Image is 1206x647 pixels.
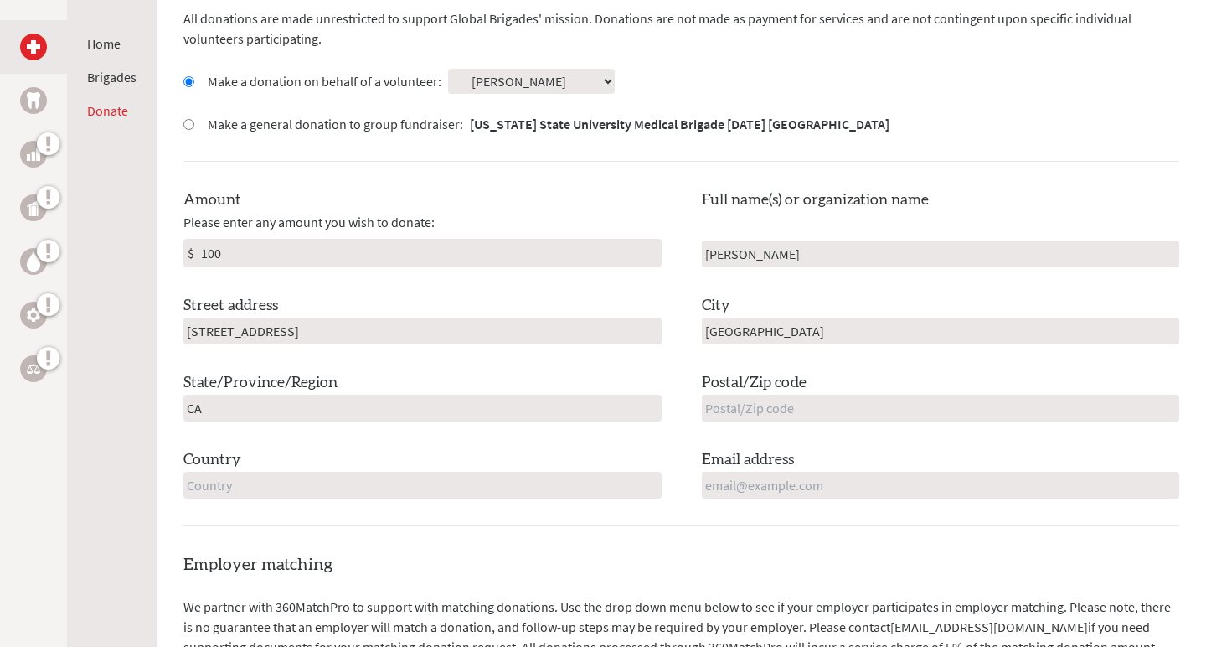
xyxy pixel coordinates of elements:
h4: Employer matching [183,553,1179,577]
label: Make a donation on behalf of a volunteer: [208,71,441,91]
p: All donations are made unrestricted to support Global Brigades' mission. Donations are not made a... [183,8,1179,49]
img: Engineering [27,308,40,322]
input: Enter Amount [198,240,661,267]
input: Postal/Zip code [702,395,1180,422]
img: Dental [27,92,40,108]
label: Postal/Zip code [702,371,807,395]
label: Street address [183,294,278,318]
span: Please enter any amount you wish to donate: [183,212,435,232]
img: Legal Empowerment [27,364,40,374]
a: Medical [20,34,47,60]
a: Engineering [20,302,47,329]
label: Make a general donation to group fundraiser: [208,114,889,134]
input: Your name [702,241,1180,267]
label: State/Province/Region [183,371,338,395]
li: Brigades [87,67,137,87]
li: Home [87,34,137,54]
strong: [US_STATE] State University Medical Brigade [DATE] [GEOGRAPHIC_DATA] [470,116,889,132]
label: Full name(s) or organization name [702,189,929,212]
input: State/Province/Region [183,395,662,422]
input: Country [183,472,662,499]
img: Business [27,148,40,161]
li: Donate [87,101,137,121]
img: Public Health [27,199,40,216]
a: Donate [87,102,128,119]
div: $ [184,240,198,267]
a: Home [87,35,121,52]
label: City [702,294,730,318]
a: Dental [20,87,47,114]
img: Water [27,251,40,271]
label: Country [183,448,241,472]
input: email@example.com [702,472,1180,499]
img: Medical [27,40,40,54]
label: Amount [183,189,241,212]
a: [EMAIL_ADDRESS][DOMAIN_NAME] [890,619,1088,635]
a: Brigades [87,69,137,85]
a: Public Health [20,194,47,221]
input: City [702,318,1180,344]
a: Legal Empowerment [20,355,47,382]
label: Email address [702,448,794,472]
a: Water [20,248,47,275]
a: Business [20,141,47,168]
input: Your address [183,318,662,344]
